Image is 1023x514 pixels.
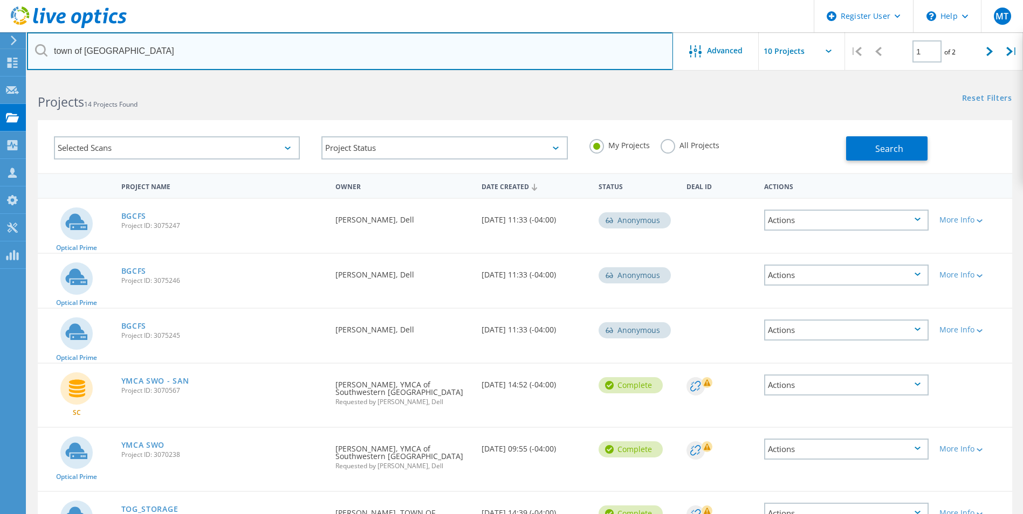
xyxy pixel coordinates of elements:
[707,47,743,54] span: Advanced
[875,143,903,155] span: Search
[54,136,300,159] div: Selected Scans
[121,505,178,513] a: TOG_STORAGE
[116,176,331,196] div: Project Name
[56,300,97,306] span: Optical Prime
[476,309,593,344] div: [DATE] 11:33 (-04:00)
[764,439,929,460] div: Actions
[121,387,325,394] span: Project ID: 3070567
[764,374,929,395] div: Actions
[593,176,681,196] div: Status
[599,377,663,393] div: Complete
[56,355,97,361] span: Optical Prime
[476,199,593,234] div: [DATE] 11:33 (-04:00)
[121,322,147,330] a: BGCFS
[764,265,929,286] div: Actions
[476,176,593,196] div: Date Created
[56,474,97,480] span: Optical Prime
[330,428,476,480] div: [PERSON_NAME], YMCA of Southwestern [GEOGRAPHIC_DATA]
[121,441,165,449] a: YMCA SWO
[764,210,929,231] div: Actions
[926,11,936,21] svg: \n
[599,441,663,457] div: Complete
[121,267,147,275] a: BGCFS
[56,245,97,251] span: Optical Prime
[330,364,476,416] div: [PERSON_NAME], YMCA of Southwestern [GEOGRAPHIC_DATA]
[121,277,325,284] span: Project ID: 3075246
[121,452,325,458] span: Project ID: 3070238
[599,212,671,228] div: Anonymous
[38,93,84,110] b: Projects
[599,322,671,338] div: Anonymous
[27,32,673,70] input: Search projects by name, owner, ID, company, etc
[599,267,671,283] div: Anonymous
[476,364,593,399] div: [DATE] 14:52 (-04:00)
[330,309,476,344] div: [PERSON_NAME], Dell
[121,377,189,385] a: YMCA SWO - SAN
[962,94,1012,103] a: Reset Filters
[939,445,1007,453] div: More Info
[1001,32,1023,71] div: |
[845,32,867,71] div: |
[321,136,567,159] div: Project Status
[939,216,1007,224] div: More Info
[335,463,471,469] span: Requested by [PERSON_NAME], Dell
[11,23,127,30] a: Live Optics Dashboard
[335,399,471,405] span: Requested by [PERSON_NAME], Dell
[121,332,325,339] span: Project ID: 3075245
[759,176,934,196] div: Actions
[661,139,719,149] label: All Projects
[121,223,325,229] span: Project ID: 3075247
[846,136,928,161] button: Search
[944,47,956,57] span: of 2
[476,428,593,463] div: [DATE] 09:55 (-04:00)
[939,271,1007,279] div: More Info
[330,199,476,234] div: [PERSON_NAME], Dell
[330,176,476,196] div: Owner
[73,409,81,416] span: SC
[681,176,759,196] div: Deal Id
[84,100,138,109] span: 14 Projects Found
[476,254,593,289] div: [DATE] 11:33 (-04:00)
[330,254,476,289] div: [PERSON_NAME], Dell
[764,319,929,341] div: Actions
[589,139,650,149] label: My Projects
[939,326,1007,334] div: More Info
[121,212,147,220] a: BGCFS
[995,12,1008,20] span: MT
